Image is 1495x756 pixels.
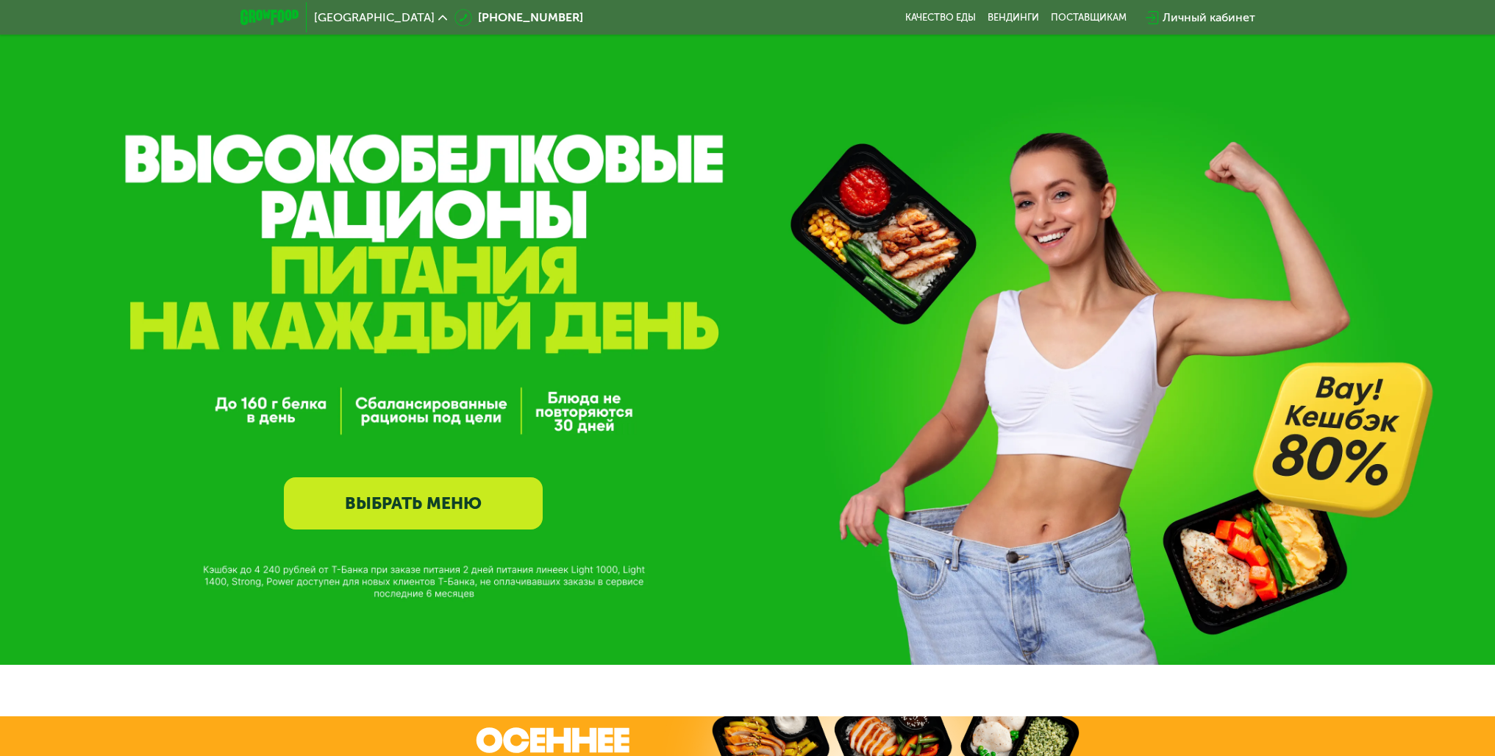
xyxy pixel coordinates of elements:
[1163,9,1255,26] div: Личный кабинет
[988,12,1039,24] a: Вендинги
[314,12,435,24] span: [GEOGRAPHIC_DATA]
[284,477,543,529] a: ВЫБРАТЬ МЕНЮ
[1051,12,1127,24] div: поставщикам
[454,9,583,26] a: [PHONE_NUMBER]
[905,12,976,24] a: Качество еды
